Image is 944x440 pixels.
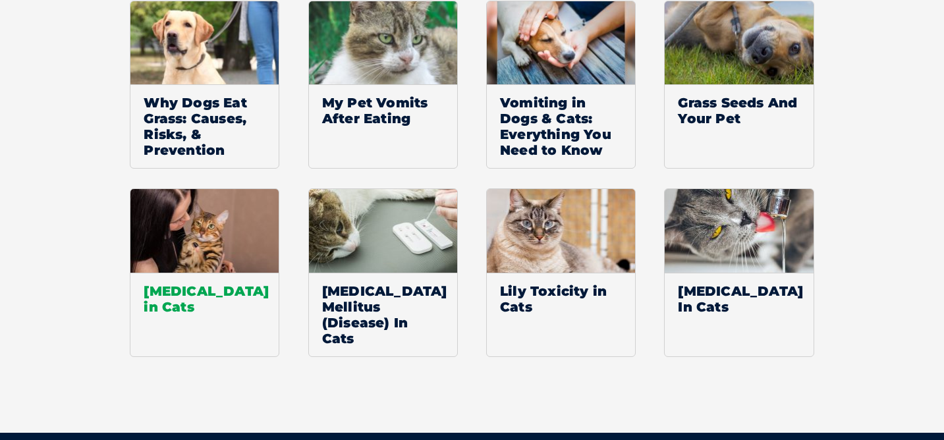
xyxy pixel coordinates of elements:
a: My Pet Vomits After Eating [308,1,458,169]
a: Grass Seeds And Your Pet [664,1,814,169]
span: My Pet Vomits After Eating [309,84,457,136]
span: [MEDICAL_DATA] Mellitus (Disease) In Cats [309,273,457,356]
span: Vomiting in Dogs & Cats: Everything You Need to Know [487,84,635,168]
span: Lily Toxicity in Cats [487,273,635,325]
span: Why Dogs Eat Grass: Causes, Risks, & Prevention [130,84,279,168]
a: [MEDICAL_DATA] In Cats [664,188,814,357]
span: [MEDICAL_DATA] In Cats [665,273,813,325]
a: Why Dogs Eat Grass: Causes, Risks, & Prevention [130,1,279,169]
span: [MEDICAL_DATA] in Cats [130,273,279,325]
a: [MEDICAL_DATA] Mellitus (Disease) In Cats [308,188,458,357]
a: Vomiting in Dogs & Cats: Everything You Need to Know [486,1,636,169]
a: Lily Toxicity in Cats [486,188,636,357]
a: [MEDICAL_DATA] in Cats [130,188,279,357]
span: Grass Seeds And Your Pet [665,84,813,136]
